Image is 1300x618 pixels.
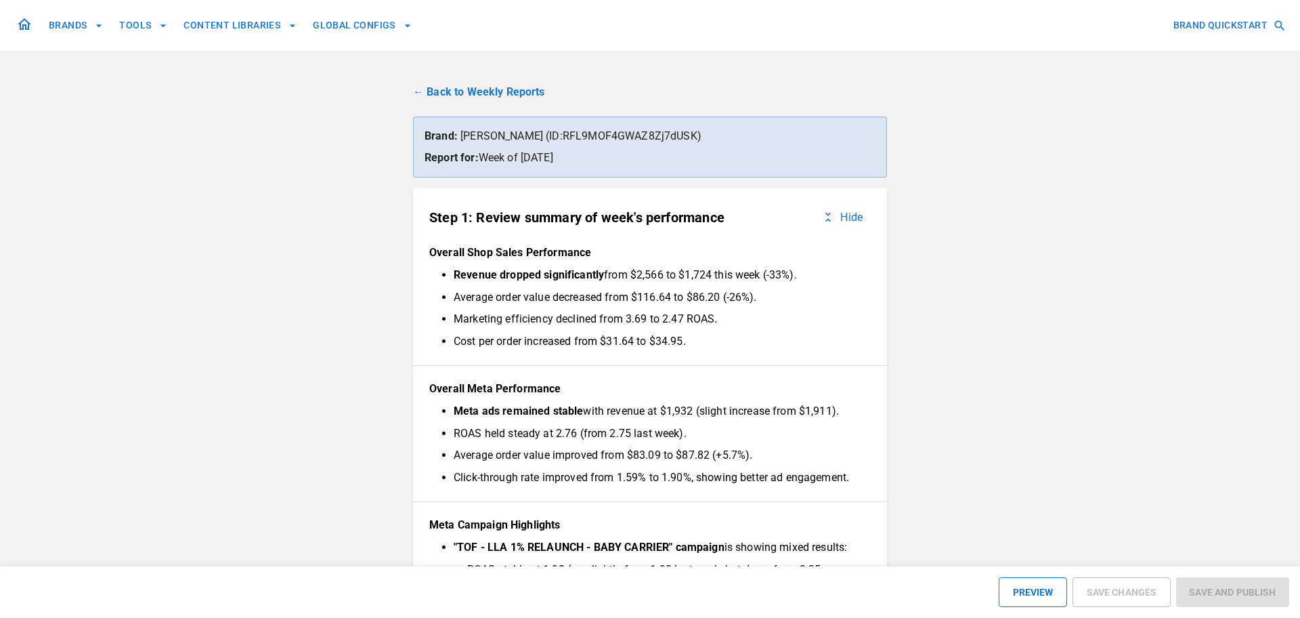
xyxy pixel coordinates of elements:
a: ← Back to Weekly Reports [413,84,887,100]
p: Step 1: Review summary of week's performance [429,209,724,226]
li: Average order value decreased from $116.64 to $86.20 (-26%). [454,291,860,305]
p: Meta Campaign Highlights [429,518,871,533]
p: Overall Shop Sales Performance [429,246,871,260]
p: [PERSON_NAME] (ID: RFL9MOF4GWAZ8Zj7dUSK ) [425,128,875,144]
button: GLOBAL CONFIGS [307,13,417,38]
li: ROAS held steady at 2.76 (from 2.75 last week). [454,427,860,441]
strong: Meta ads remained stable [454,405,583,417]
strong: "TOF - LLA 1% RELAUNCH - BABY CARRIER" campaign [454,541,724,554]
strong: Report for: [425,151,479,164]
strong: Revenue dropped significantly [454,268,604,281]
strong: Brand: [425,129,458,142]
li: from $2,566 to $1,724 this week (-33%). [454,268,860,283]
li: Marketing efficiency declined from 3.69 to 2.47 ROAS. [454,312,860,327]
li: ROAS stable at 1.93 (up slightly from 1.90 last week, but down from 2.25 [DATE]). [467,563,860,592]
button: TOOLS [114,13,173,38]
button: Hide [813,205,871,230]
p: Hide [840,211,863,224]
p: Overall Meta Performance [429,382,871,396]
li: Click-through rate improved from 1.59% to 1.90%, showing better ad engagement. [454,471,860,485]
li: with revenue at $1,932 (slight increase from $1,911). [454,405,860,419]
li: Cost per order increased from $31.64 to $34.95. [454,335,860,349]
li: Average order value improved from $83.09 to $87.82 (+5.7%). [454,449,860,463]
button: BRANDS [43,13,108,38]
button: PREVIEW [999,577,1067,607]
p: Week of [DATE] [425,150,875,166]
button: CONTENT LIBRARIES [178,13,302,38]
button: BRAND QUICKSTART [1168,13,1289,38]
